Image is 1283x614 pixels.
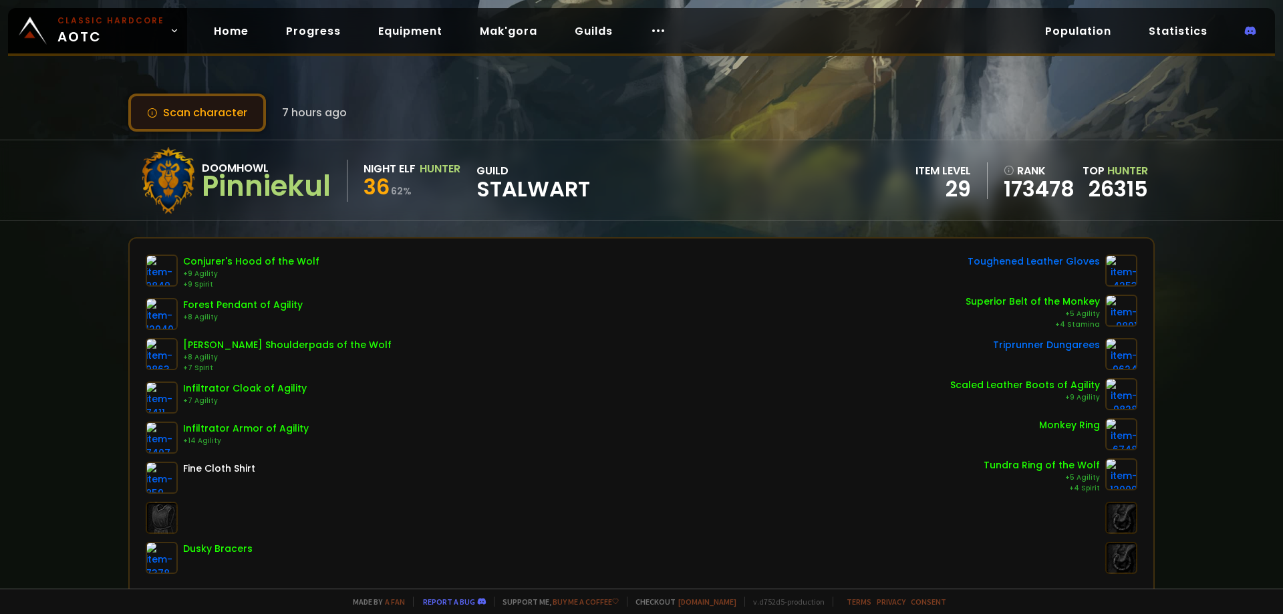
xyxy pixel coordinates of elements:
[993,338,1100,352] div: Triprunner Dungarees
[183,298,303,312] div: Forest Pendant of Agility
[1105,378,1137,410] img: item-9828
[57,15,164,27] small: Classic Hardcore
[368,17,453,45] a: Equipment
[744,597,825,607] span: v. d752d5 - production
[146,422,178,454] img: item-7407
[950,378,1100,392] div: Scaled Leather Boots of Agility
[345,597,405,607] span: Made by
[1004,162,1075,179] div: rank
[553,597,619,607] a: Buy me a coffee
[275,17,351,45] a: Progress
[202,176,331,196] div: Pinniekul
[1039,418,1100,432] div: Monkey Ring
[146,255,178,287] img: item-9849
[183,312,303,323] div: +8 Agility
[183,352,392,363] div: +8 Agility
[183,462,255,476] div: Fine Cloth Shirt
[915,179,971,199] div: 29
[183,542,253,556] div: Dusky Bracers
[8,8,187,53] a: Classic HardcoreAOTC
[128,94,266,132] button: Scan character
[1138,17,1218,45] a: Statistics
[202,160,331,176] div: Doomhowl
[1083,162,1148,179] div: Top
[1034,17,1122,45] a: Population
[385,597,405,607] a: a fan
[494,597,619,607] span: Support me,
[282,104,347,121] span: 7 hours ago
[476,179,590,199] span: Stalwart
[146,338,178,370] img: item-9863
[968,255,1100,269] div: Toughened Leather Gloves
[1107,163,1148,178] span: Hunter
[183,269,319,279] div: +9 Agility
[984,472,1100,483] div: +5 Agility
[1089,174,1148,204] a: 26315
[1004,179,1075,199] a: 173478
[183,255,319,269] div: Conjurer's Hood of the Wolf
[146,462,178,494] img: item-859
[391,184,412,198] small: 62 %
[1105,295,1137,327] img: item-9801
[476,162,590,199] div: guild
[146,298,178,330] img: item-12040
[966,309,1100,319] div: +5 Agility
[847,597,871,607] a: Terms
[364,160,416,177] div: Night Elf
[423,597,475,607] a: Report a bug
[183,279,319,290] div: +9 Spirit
[950,392,1100,403] div: +9 Agility
[564,17,623,45] a: Guilds
[183,396,307,406] div: +7 Agility
[420,160,460,177] div: Hunter
[984,458,1100,472] div: Tundra Ring of the Wolf
[183,381,307,396] div: Infiltrator Cloak of Agility
[1105,458,1137,490] img: item-12009
[627,597,736,607] span: Checkout
[469,17,548,45] a: Mak'gora
[146,542,178,574] img: item-7378
[183,436,309,446] div: +14 Agility
[364,172,390,202] span: 36
[57,15,164,47] span: AOTC
[915,162,971,179] div: item level
[203,17,259,45] a: Home
[877,597,905,607] a: Privacy
[183,422,309,436] div: Infiltrator Armor of Agility
[1105,255,1137,287] img: item-4253
[966,295,1100,309] div: Superior Belt of the Monkey
[984,483,1100,494] div: +4 Spirit
[183,363,392,373] div: +7 Spirit
[183,338,392,352] div: [PERSON_NAME] Shoulderpads of the Wolf
[678,597,736,607] a: [DOMAIN_NAME]
[1105,418,1137,450] img: item-6748
[911,597,946,607] a: Consent
[1105,338,1137,370] img: item-9624
[146,381,178,414] img: item-7411
[966,319,1100,330] div: +4 Stamina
